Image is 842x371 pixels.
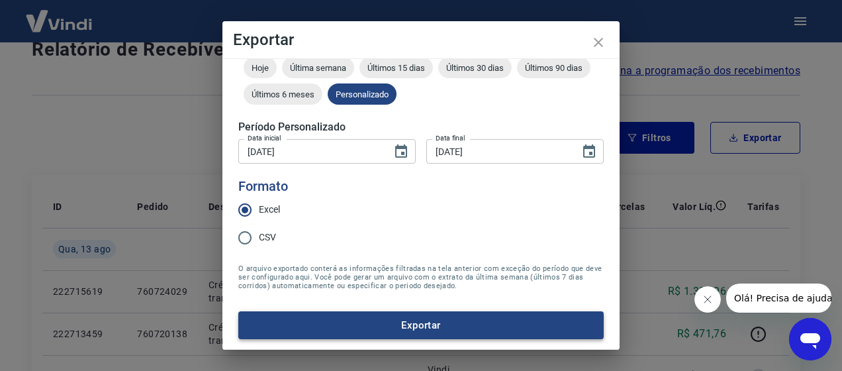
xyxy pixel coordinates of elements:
h5: Período Personalizado [238,121,604,134]
span: O arquivo exportado conterá as informações filtradas na tela anterior com exceção do período que ... [238,264,604,290]
div: Últimos 6 meses [244,83,322,105]
input: DD/MM/YYYY [238,139,383,164]
div: Últimos 15 dias [359,57,433,78]
span: Personalizado [328,89,397,99]
button: Choose date, selected date is 13 de ago de 2025 [576,138,602,165]
span: Olá! Precisa de ajuda? [8,9,111,20]
span: Últimos 15 dias [359,63,433,73]
div: Últimos 90 dias [517,57,590,78]
div: Personalizado [328,83,397,105]
div: Última semana [282,57,354,78]
div: Últimos 30 dias [438,57,512,78]
button: Choose date, selected date is 13 de ago de 2025 [388,138,414,165]
button: Exportar [238,311,604,339]
input: DD/MM/YYYY [426,139,571,164]
label: Data final [436,133,465,143]
span: Hoje [244,63,277,73]
span: Últimos 6 meses [244,89,322,99]
iframe: Botão para abrir a janela de mensagens [789,318,831,360]
iframe: Fechar mensagem [694,286,721,313]
legend: Formato [238,177,288,196]
span: Última semana [282,63,354,73]
iframe: Mensagem da empresa [726,284,831,313]
span: Últimos 90 dias [517,63,590,73]
h4: Exportar [233,32,609,48]
div: Hoje [244,57,277,78]
span: Últimos 30 dias [438,63,512,73]
button: close [583,26,614,58]
span: Excel [259,203,280,217]
label: Data inicial [248,133,281,143]
span: CSV [259,231,276,244]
